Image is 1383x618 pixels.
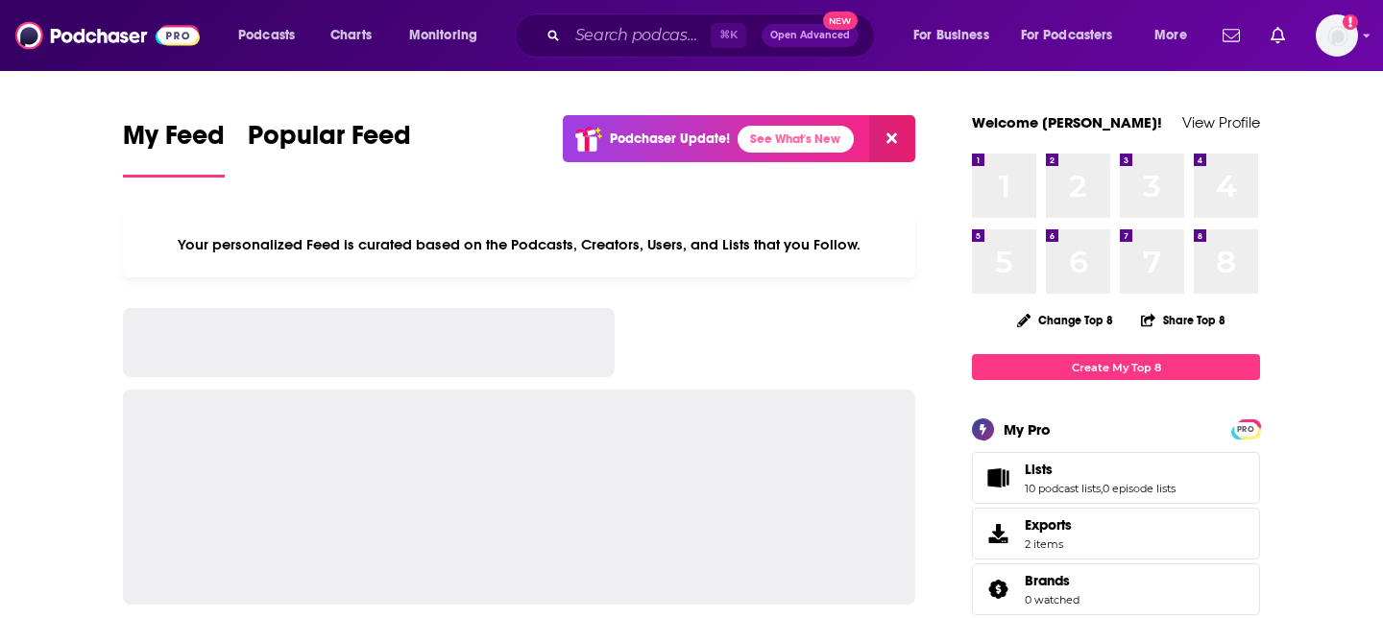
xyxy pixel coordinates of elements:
[1006,308,1125,332] button: Change Top 8
[1263,19,1293,52] a: Show notifications dropdown
[238,22,295,49] span: Podcasts
[1316,14,1358,57] span: Logged in as JamesRod2024
[972,113,1162,131] a: Welcome [PERSON_NAME]!
[330,22,372,49] span: Charts
[972,508,1260,559] a: Exports
[1004,420,1051,439] div: My Pro
[318,20,383,51] a: Charts
[913,22,989,49] span: For Business
[1140,301,1226,339] button: Share Top 8
[225,20,320,51] button: open menu
[409,22,477,49] span: Monitoring
[979,464,1017,491] a: Lists
[972,354,1260,380] a: Create My Top 8
[900,20,1013,51] button: open menu
[1025,516,1072,534] span: Exports
[770,31,850,40] span: Open Advanced
[1025,461,1053,478] span: Lists
[1316,14,1358,57] button: Show profile menu
[762,24,859,47] button: Open AdvancedNew
[248,119,411,178] a: Popular Feed
[15,17,200,54] img: Podchaser - Follow, Share and Rate Podcasts
[1316,14,1358,57] img: User Profile
[123,119,225,178] a: My Feed
[979,520,1017,547] span: Exports
[1101,482,1103,495] span: ,
[1343,14,1358,30] svg: Add a profile image
[1103,482,1176,495] a: 0 episode lists
[396,20,502,51] button: open menu
[738,126,854,153] a: See What's New
[1008,20,1141,51] button: open menu
[533,13,893,58] div: Search podcasts, credits, & more...
[1234,422,1257,437] span: PRO
[568,20,711,51] input: Search podcasts, credits, & more...
[1141,20,1211,51] button: open menu
[1025,537,1072,551] span: 2 items
[1234,421,1257,436] a: PRO
[711,23,746,48] span: ⌘ K
[1025,572,1080,589] a: Brands
[979,576,1017,603] a: Brands
[1025,593,1080,606] a: 0 watched
[123,119,225,163] span: My Feed
[972,563,1260,615] span: Brands
[1182,113,1260,131] a: View Profile
[610,131,730,147] p: Podchaser Update!
[823,12,858,30] span: New
[1025,482,1101,495] a: 10 podcast lists
[1154,22,1187,49] span: More
[1025,461,1176,478] a: Lists
[248,119,411,163] span: Popular Feed
[1025,572,1070,589] span: Brands
[972,452,1260,504] span: Lists
[123,212,915,277] div: Your personalized Feed is curated based on the Podcasts, Creators, Users, and Lists that you Follow.
[1021,22,1113,49] span: For Podcasters
[1215,19,1248,52] a: Show notifications dropdown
